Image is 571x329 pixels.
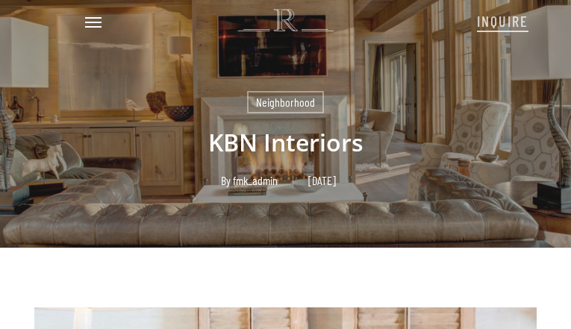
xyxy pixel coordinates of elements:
span: INQUIRE [477,12,528,30]
span: By [221,175,231,186]
h1: KBN Interiors [34,113,537,172]
a: fmk_admin [233,173,278,187]
a: Navigation Menu [85,15,102,30]
a: INQUIRE [477,4,528,36]
a: Neighborhood [247,91,324,113]
span: [DATE] [293,175,351,186]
